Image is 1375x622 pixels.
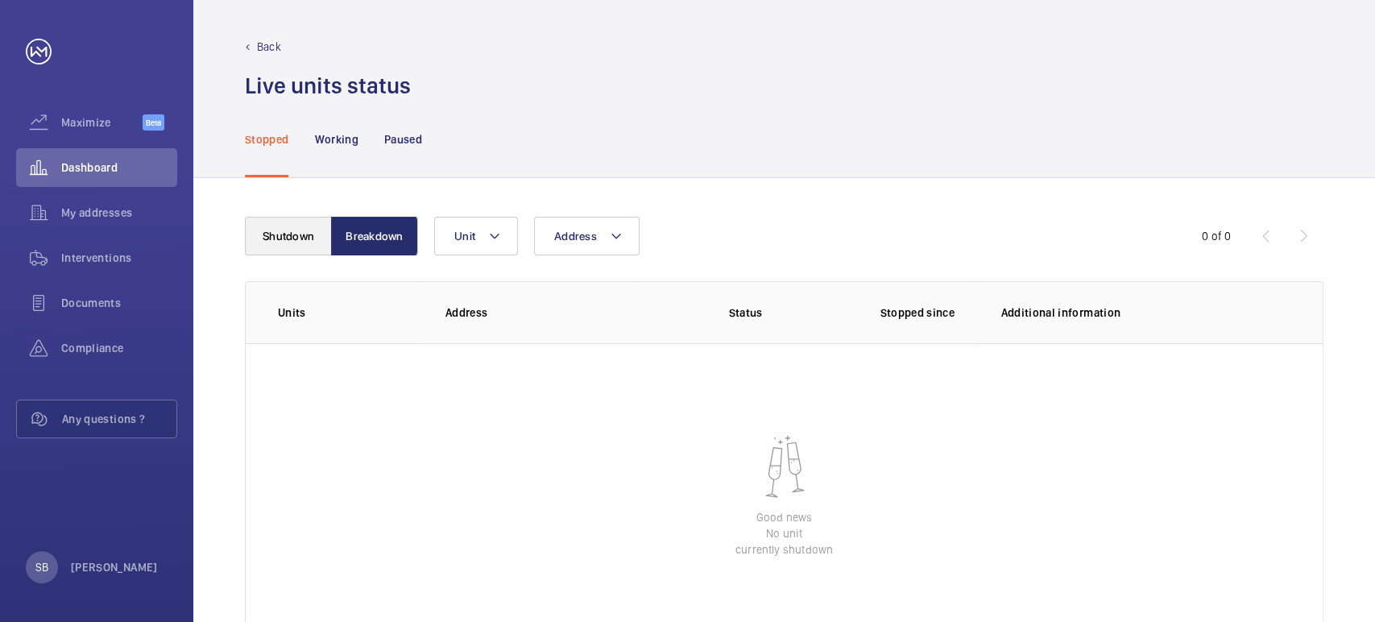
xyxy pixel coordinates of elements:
span: Unit [454,230,475,243]
span: My addresses [61,205,177,221]
p: Stopped since [880,305,975,321]
p: Good news No unit currently shutdown [735,509,833,558]
span: Dashboard [61,160,177,176]
div: 0 of 0 [1202,228,1231,244]
span: Address [554,230,597,243]
button: Breakdown [331,217,418,255]
p: Additional information [1000,305,1290,321]
p: Paused [384,131,422,147]
p: SB [35,559,48,575]
span: Documents [61,295,177,311]
p: Units [278,305,420,321]
span: Beta [143,114,164,131]
span: Compliance [61,340,177,356]
p: Back [257,39,281,55]
span: Interventions [61,250,177,266]
span: Any questions ? [62,411,176,427]
h1: Live units status [245,71,411,101]
span: Maximize [61,114,143,131]
p: Stopped [245,131,288,147]
p: Working [314,131,358,147]
button: Address [534,217,640,255]
p: Address [445,305,637,321]
button: Shutdown [245,217,332,255]
p: Status [648,305,843,321]
button: Unit [434,217,518,255]
p: [PERSON_NAME] [71,559,158,575]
